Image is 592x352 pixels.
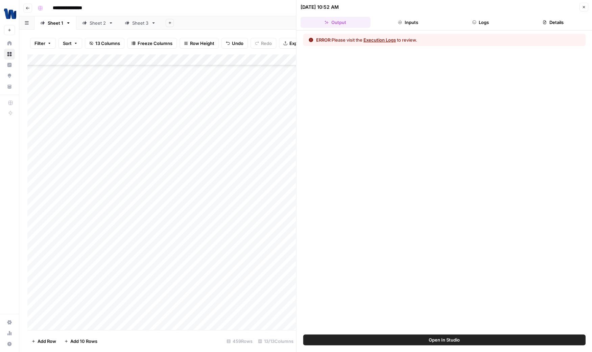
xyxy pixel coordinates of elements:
[4,60,15,70] a: Insights
[90,20,106,26] div: Sheet 2
[429,336,460,343] span: Open In Studio
[255,336,296,347] div: 13/13 Columns
[76,16,119,30] a: Sheet 2
[251,38,276,49] button: Redo
[38,338,56,345] span: Add Row
[60,336,101,347] button: Add 10 Rows
[95,40,120,47] span: 13 Columns
[138,40,172,47] span: Freeze Columns
[4,70,15,81] a: Opportunities
[301,4,339,10] div: [DATE] 10:52 AM
[27,336,60,347] button: Add Row
[4,317,15,328] a: Settings
[30,38,56,49] button: Filter
[48,20,63,26] div: Sheet 1
[190,40,214,47] span: Row Height
[4,5,15,22] button: Workspace: Wyndly
[363,37,396,43] button: Execution Logs
[34,16,76,30] a: Sheet 1
[4,338,15,349] button: Help + Support
[289,40,313,47] span: Export CSV
[180,38,219,49] button: Row Height
[316,37,417,43] div: Please visit the to review.
[70,338,97,345] span: Add 10 Rows
[34,40,45,47] span: Filter
[303,334,586,345] button: Open In Studio
[4,8,16,20] img: Wyndly Logo
[446,17,516,28] button: Logs
[132,20,148,26] div: Sheet 3
[4,328,15,338] a: Usage
[261,40,272,47] span: Redo
[127,38,177,49] button: Freeze Columns
[58,38,82,49] button: Sort
[301,17,371,28] button: Output
[224,336,255,347] div: 459 Rows
[232,40,243,47] span: Undo
[518,17,588,28] button: Details
[85,38,124,49] button: 13 Columns
[4,38,15,49] a: Home
[4,49,15,60] a: Browse
[373,17,443,28] button: Inputs
[4,81,15,92] a: Your Data
[221,38,248,49] button: Undo
[316,37,332,43] span: ERROR:
[63,40,72,47] span: Sort
[279,38,318,49] button: Export CSV
[119,16,162,30] a: Sheet 3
